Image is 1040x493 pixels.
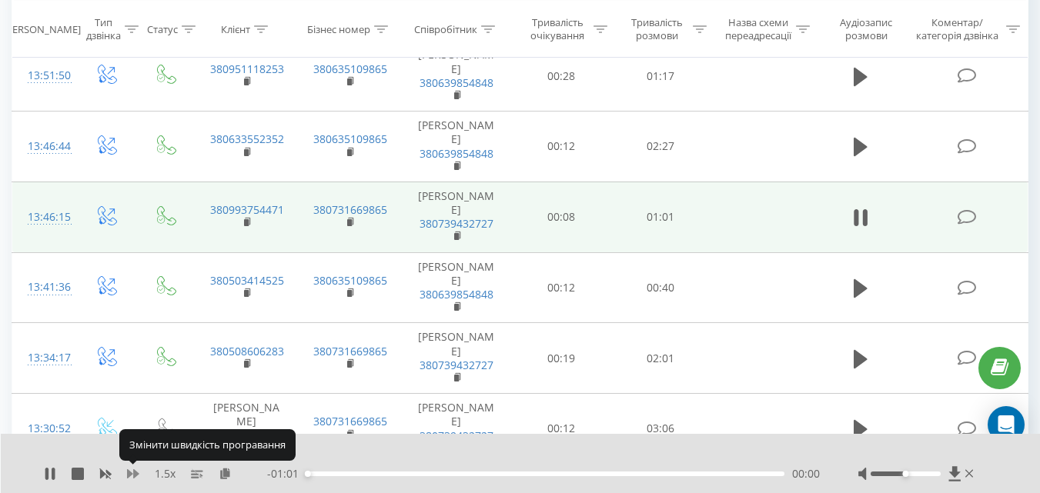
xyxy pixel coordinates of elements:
div: Тривалість розмови [625,16,689,42]
a: 380632457364 [212,428,280,457]
div: Статус [147,22,178,35]
td: 00:28 [512,41,611,112]
td: 00:12 [512,252,611,323]
a: 380739432727 [420,428,493,443]
a: 380739432727 [420,358,493,372]
td: 01:01 [611,182,711,252]
div: 13:34:17 [28,343,60,373]
div: Назва схеми переадресації [724,16,792,42]
a: 380993754471 [210,202,284,217]
div: Бізнес номер [307,22,370,35]
div: 13:41:36 [28,272,60,302]
a: 380635109865 [313,132,387,146]
td: [PERSON_NAME] [401,112,512,182]
td: [PERSON_NAME] [401,394,512,465]
div: Open Intercom Messenger [988,406,1025,443]
a: 380639854848 [420,146,493,161]
td: [PERSON_NAME] [401,323,512,394]
a: 380508606283 [210,344,284,358]
div: Клієнт [221,22,250,35]
a: 380639854848 [420,75,493,90]
td: [PERSON_NAME] [401,252,512,323]
div: 13:51:50 [28,61,60,91]
span: 1.5 x [155,466,176,481]
td: 00:08 [512,182,611,252]
td: 00:19 [512,323,611,394]
div: Коментар/категорія дзвінка [912,16,1002,42]
div: 13:46:44 [28,132,60,162]
td: 02:01 [611,323,711,394]
a: 380731669865 [313,202,387,217]
a: 380639854848 [420,287,493,301]
a: 380731669865 [313,414,387,428]
a: 380635109865 [313,62,387,76]
td: 00:40 [611,252,711,323]
div: Змінити швидкість програвання [119,429,296,460]
td: [PERSON_NAME] [195,394,298,465]
a: 380739432727 [420,216,493,231]
td: 00:12 [512,112,611,182]
div: Співробітник [414,22,477,35]
a: 380633552352 [210,132,284,146]
div: Аудіозапис розмови [828,16,905,42]
div: 13:46:15 [28,202,60,232]
div: Тип дзвінка [86,16,121,42]
div: Accessibility label [902,471,908,477]
td: 00:12 [512,394,611,465]
div: [PERSON_NAME] [3,22,81,35]
span: 00:00 [792,466,820,481]
div: Тривалість очікування [526,16,590,42]
a: 380951118253 [210,62,284,76]
a: 380503414525 [210,273,284,288]
div: 13:30:52 [28,414,60,444]
td: 03:06 [611,394,711,465]
td: 01:17 [611,41,711,112]
td: [PERSON_NAME] [401,182,512,252]
td: [PERSON_NAME] [401,41,512,112]
div: Accessibility label [305,471,311,477]
a: 380731669865 [313,344,387,358]
td: 02:27 [611,112,711,182]
a: 380635109865 [313,273,387,288]
span: - 01:01 [267,466,306,481]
